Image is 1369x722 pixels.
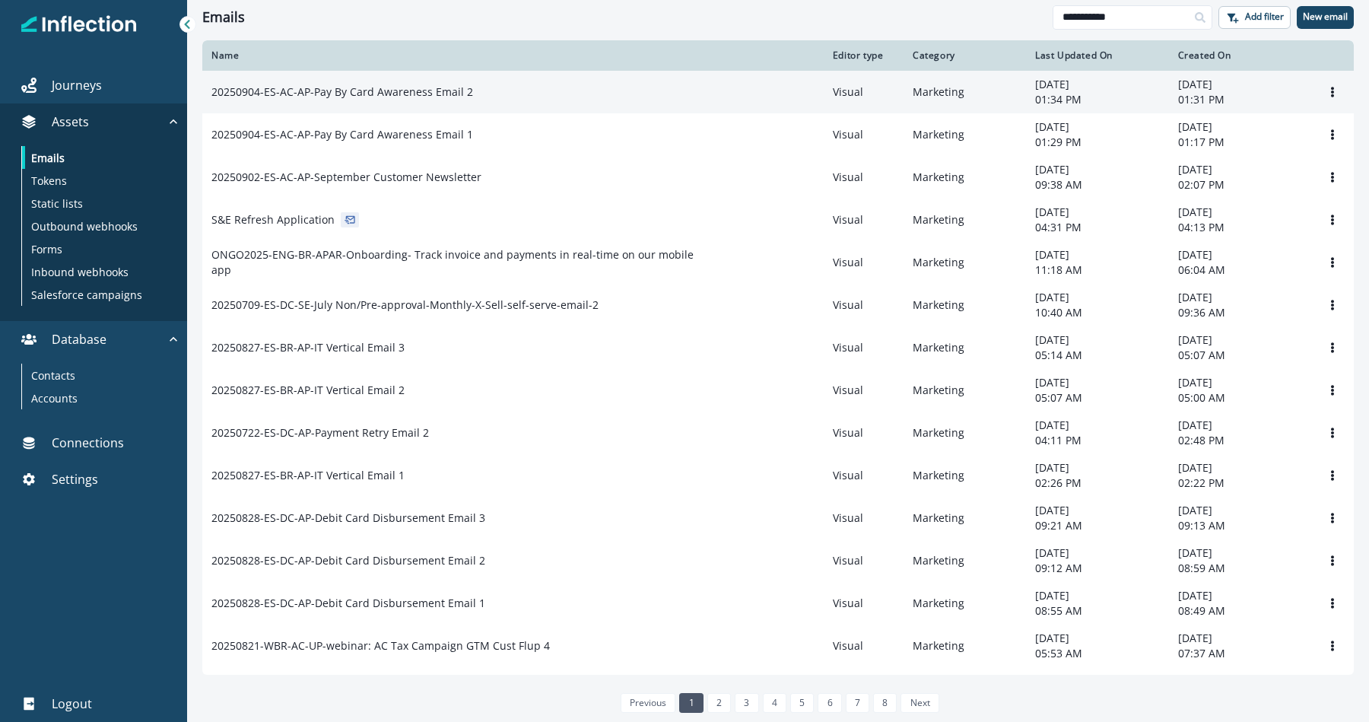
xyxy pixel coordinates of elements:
td: Marketing [904,582,1026,625]
button: Options [1320,123,1345,146]
p: Settings [52,470,98,488]
a: Page 2 [707,693,731,713]
td: Visual [824,326,904,369]
a: Tokens [22,169,175,192]
td: Visual [824,454,904,497]
p: [DATE] [1178,205,1302,220]
td: Visual [824,369,904,412]
p: 09:13 AM [1178,518,1302,533]
div: Created On [1178,49,1302,62]
button: Options [1320,635,1345,657]
td: Visual [824,113,904,156]
p: 20250827-ES-BR-AP-IT Vertical Email 3 [211,340,405,355]
p: [DATE] [1178,673,1302,689]
td: Visual [824,412,904,454]
a: 20250722-ES-DC-AP-Payment Retry Email 2VisualMarketing[DATE]04:11 PM[DATE]02:48 PMOptions [202,412,1354,454]
td: Visual [824,241,904,284]
p: [DATE] [1178,545,1302,561]
a: 20250904-ES-AC-AP-Pay By Card Awareness Email 1VisualMarketing[DATE]01:29 PM[DATE]01:17 PMOptions [202,113,1354,156]
p: [DATE] [1178,77,1302,92]
p: [DATE] [1178,375,1302,390]
p: 09:38 AM [1035,177,1160,192]
p: [DATE] [1035,418,1160,433]
p: 20250709-ES-DC-SE-July Non/Pre-approval-Monthly-X-Sell-self-serve-email-2 [211,297,599,313]
p: [DATE] [1178,247,1302,262]
td: Marketing [904,454,1026,497]
p: [DATE] [1035,247,1160,262]
p: Add filter [1245,11,1284,22]
a: Page 7 [846,693,869,713]
p: [DATE] [1035,588,1160,603]
a: Accounts [22,386,175,409]
a: Page 8 [873,693,897,713]
p: Forms [31,241,62,257]
a: Page 5 [790,693,814,713]
img: Inflection [21,14,138,35]
p: [DATE] [1178,290,1302,305]
p: [DATE] [1178,588,1302,603]
a: Inbound webhooks [22,260,175,283]
p: [DATE] [1178,503,1302,518]
button: Options [1320,507,1345,530]
p: Journeys [52,76,102,94]
a: Page 3 [735,693,758,713]
button: Options [1320,549,1345,572]
p: 09:21 AM [1035,518,1160,533]
td: Visual [824,497,904,539]
td: Marketing [904,156,1026,199]
p: 20250828-ES-DC-AP-Debit Card Disbursement Email 2 [211,553,485,568]
p: 20250904-ES-AC-AP-Pay By Card Awareness Email 2 [211,84,473,100]
a: 20250827-ES-BR-AP-IT Vertical Email 2VisualMarketing[DATE]05:07 AM[DATE]05:00 AMOptions [202,369,1354,412]
p: 05:07 AM [1178,348,1302,363]
p: 20250828-ES-DC-AP-Debit Card Disbursement Email 1 [211,596,485,611]
td: Visual [824,625,904,667]
p: 20250722-ES-DC-AP-Payment Retry Email 2 [211,425,429,441]
button: Options [1320,166,1345,189]
td: Visual [824,156,904,199]
td: Visual [824,199,904,241]
a: Outbound webhooks [22,215,175,237]
div: Category [913,49,1017,62]
p: New email [1303,11,1348,22]
td: Marketing [904,241,1026,284]
p: 01:29 PM [1035,135,1160,150]
button: Options [1320,251,1345,274]
p: 09:36 AM [1178,305,1302,320]
p: [DATE] [1178,162,1302,177]
button: Add filter [1218,6,1291,29]
p: 04:13 PM [1178,220,1302,235]
button: Options [1320,379,1345,402]
p: 20250827-ES-BR-AP-IT Vertical Email 2 [211,383,405,398]
a: 20250821-WBR-AC-UP-webinar: AC Tax Campaign GTM Cust Flup 4VisualMarketing[DATE]05:53 AM[DATE]07:... [202,625,1354,667]
td: Marketing [904,412,1026,454]
a: Page 6 [818,693,841,713]
p: [DATE] [1035,290,1160,305]
button: Options [1320,336,1345,359]
a: Page 1 is your current page [679,693,703,713]
p: [DATE] [1035,673,1160,689]
p: [DATE] [1035,332,1160,348]
button: Options [1320,464,1345,487]
p: 05:00 AM [1178,390,1302,406]
p: Outbound webhooks [31,218,138,234]
td: Marketing [904,71,1026,113]
p: Contacts [31,367,75,383]
p: Salesforce campaigns [31,287,142,303]
div: Name [211,49,815,62]
p: Database [52,330,106,348]
button: New email [1297,6,1354,29]
button: Options [1320,81,1345,103]
p: 01:34 PM [1035,92,1160,107]
td: Marketing [904,199,1026,241]
td: Visual [824,539,904,582]
p: Tokens [31,173,67,189]
p: [DATE] [1035,205,1160,220]
p: Accounts [31,390,78,406]
p: 01:17 PM [1178,135,1302,150]
a: 20250828-ES-DC-AP-Debit Card Disbursement Email 1VisualMarketing[DATE]08:55 AM[DATE]08:49 AMOptions [202,582,1354,625]
p: [DATE] [1035,631,1160,646]
p: 10:40 AM [1035,305,1160,320]
p: 04:11 PM [1035,433,1160,448]
p: [DATE] [1035,77,1160,92]
p: Inbound webhooks [31,264,129,280]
